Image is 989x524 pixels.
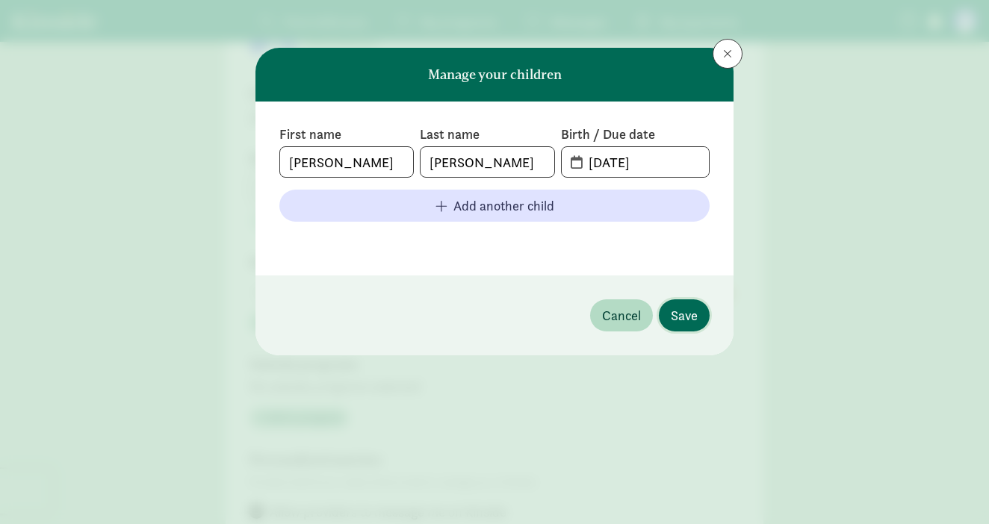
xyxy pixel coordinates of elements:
[420,125,554,143] label: Last name
[279,125,414,143] label: First name
[453,196,554,216] span: Add another child
[659,299,710,331] button: Save
[580,147,709,177] input: MM-DD-YYYY
[561,125,710,143] label: Birth / Due date
[428,67,562,82] h6: Manage your children
[602,305,641,325] span: Cancel
[590,299,653,331] button: Cancel
[279,190,710,222] button: Add another child
[671,305,698,325] span: Save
